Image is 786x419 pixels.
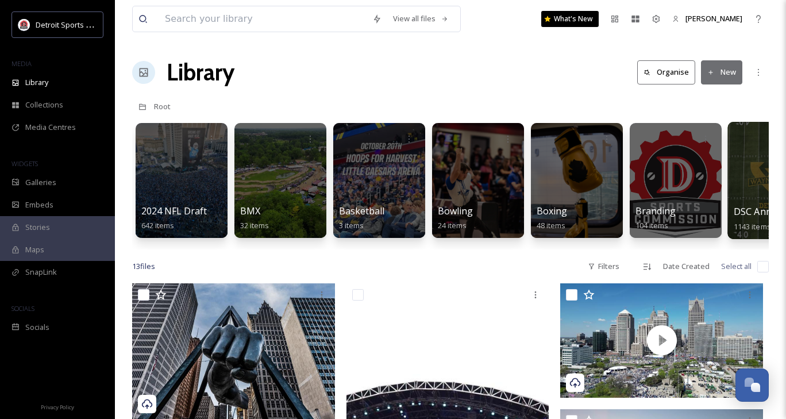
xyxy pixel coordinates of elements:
[167,55,234,90] a: Library
[159,6,367,32] input: Search your library
[11,304,34,313] span: SOCIALS
[141,220,174,230] span: 642 items
[339,220,364,230] span: 3 items
[25,267,57,278] span: SnapLink
[25,99,63,110] span: Collections
[560,283,763,398] img: thumbnail
[154,101,171,112] span: Root
[685,13,742,24] span: [PERSON_NAME]
[666,7,748,30] a: [PERSON_NAME]
[582,255,625,278] div: Filters
[132,261,155,272] span: 13 file s
[735,368,769,402] button: Open Chat
[25,322,49,333] span: Socials
[637,60,701,84] a: Organise
[541,11,599,27] a: What's New
[734,221,771,231] span: 1143 items
[18,19,30,30] img: crop.webp
[11,159,38,168] span: WIDGETS
[438,205,473,217] span: Bowling
[132,283,335,419] img: Bureau_DetroitMonuments_7229 (1).jpg
[635,220,668,230] span: 104 items
[637,60,695,84] button: Organise
[141,205,207,217] span: 2024 NFL Draft
[537,205,567,217] span: Boxing
[537,220,565,230] span: 48 items
[25,222,50,233] span: Stories
[339,206,384,230] a: Basketball3 items
[635,205,676,217] span: Branding
[701,60,742,84] button: New
[25,199,53,210] span: Embeds
[635,206,676,230] a: Branding104 items
[11,59,32,68] span: MEDIA
[387,7,454,30] a: View all files
[657,255,715,278] div: Date Created
[154,99,171,113] a: Root
[537,206,567,230] a: Boxing48 items
[25,122,76,133] span: Media Centres
[438,206,473,230] a: Bowling24 items
[240,206,269,230] a: BMX32 items
[438,220,467,230] span: 24 items
[25,244,44,255] span: Maps
[36,19,128,30] span: Detroit Sports Commission
[240,205,260,217] span: BMX
[25,177,56,188] span: Galleries
[339,205,384,217] span: Basketball
[25,77,48,88] span: Library
[41,399,74,413] a: Privacy Policy
[41,403,74,411] span: Privacy Policy
[721,261,752,272] span: Select all
[141,206,207,230] a: 2024 NFL Draft642 items
[240,220,269,230] span: 32 items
